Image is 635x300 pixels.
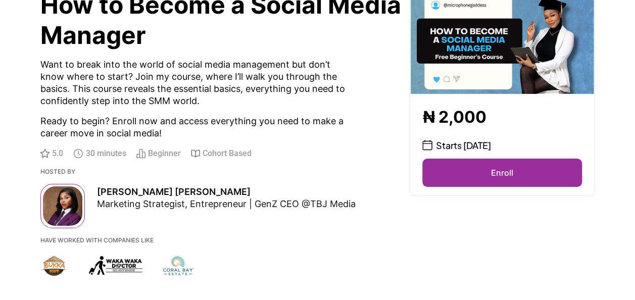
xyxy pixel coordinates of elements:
img: Bukka [40,255,68,276]
span: Marketing Strategist, Entrepreneur | GenZ CEO @TBJ Media [97,198,356,209]
p: Hosted by [40,168,410,176]
button: Enroll [422,159,582,187]
p: ₦ 2,000 [422,102,582,132]
span: Cohort Based [203,147,252,160]
img: Coral Bay [163,256,194,275]
span: Beginner [148,147,181,160]
img: Author [43,186,82,226]
img: Wakawaka [88,255,142,276]
p: have worked with companies like [40,236,410,244]
p: Starts [DATE] [435,138,491,153]
p: Ready to begin? Enroll now and access everything you need to make a career move in social media! [40,115,355,139]
span: 5.0 [52,147,63,160]
p: [PERSON_NAME] [PERSON_NAME] [97,186,356,198]
p: Want to break into the world of social media management but don’t know where to start? Join my co... [40,59,355,107]
span: 30 minutes [86,147,126,160]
